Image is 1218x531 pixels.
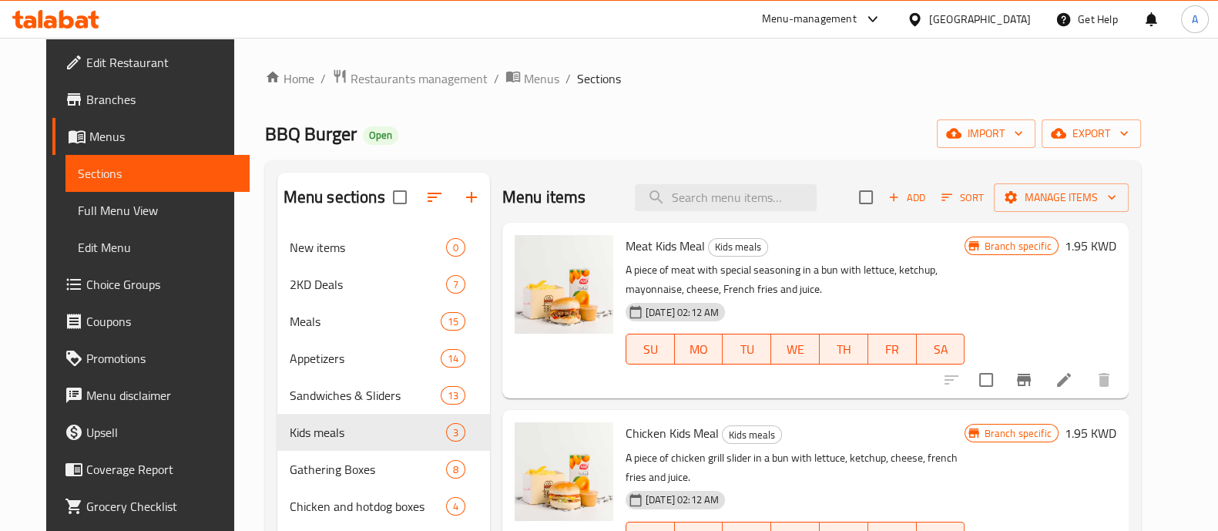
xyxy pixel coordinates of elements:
span: Select section [850,181,882,213]
span: BBQ Burger [265,116,357,151]
span: TU [729,338,765,361]
a: Promotions [52,340,250,377]
span: Select to update [970,364,1002,396]
span: Manage items [1006,188,1116,207]
div: 2KD Deals7 [277,266,490,303]
div: New items0 [277,229,490,266]
span: Meat Kids Meal [626,234,705,257]
span: Gathering Boxes [290,460,446,479]
h2: Menu sections [284,186,385,209]
span: Choice Groups [86,275,237,294]
a: Edit menu item [1055,371,1073,389]
a: Menus [505,69,559,89]
a: Sections [65,155,250,192]
a: Menus [52,118,250,155]
span: Sections [577,69,621,88]
span: Grocery Checklist [86,497,237,516]
button: MO [675,334,723,365]
p: A piece of chicken grill slider in a bun with lettuce, ketchup, cheese, french fries and juice. [626,449,965,487]
span: import [949,124,1023,143]
div: Kids meals [722,425,782,444]
span: [DATE] 02:12 AM [639,492,725,507]
span: Edit Restaurant [86,53,237,72]
li: / [320,69,326,88]
button: Add [882,186,931,210]
span: Open [363,129,398,142]
div: items [441,386,465,405]
span: SU [632,338,669,361]
div: items [446,460,465,479]
span: Branches [86,90,237,109]
span: 4 [447,499,465,514]
img: Meat Kids Meal [515,235,613,334]
button: Branch-specific-item [1005,361,1042,398]
div: Appetizers [290,349,441,368]
div: Chicken and hotdog boxes [290,497,446,516]
h2: Menu items [502,186,586,209]
input: search [635,184,817,211]
span: Promotions [86,349,237,368]
span: Restaurants management [351,69,488,88]
div: items [446,423,465,442]
span: Coupons [86,312,237,331]
span: Coverage Report [86,460,237,479]
span: MO [681,338,717,361]
a: Home [265,69,314,88]
span: Meals [290,312,441,331]
div: Kids meals3 [277,414,490,451]
span: Full Menu View [78,201,237,220]
div: items [446,497,465,516]
span: Kids meals [709,238,767,256]
button: FR [868,334,917,365]
span: SA [923,338,959,361]
span: Kids meals [723,426,781,444]
h6: 1.95 KWD [1065,235,1116,257]
span: 14 [441,351,465,366]
button: SA [917,334,965,365]
span: 8 [447,462,465,477]
div: items [446,238,465,257]
h6: 1.95 KWD [1065,422,1116,444]
div: items [446,275,465,294]
div: Appetizers14 [277,340,490,377]
span: TH [826,338,862,361]
a: Edit Restaurant [52,44,250,81]
p: A piece of meat with special seasoning in a bun with lettuce, ketchup, mayonnaise, cheese, French... [626,260,965,299]
img: Chicken Kids Meal [515,422,613,521]
span: Menu disclaimer [86,386,237,405]
span: Edit Menu [78,238,237,257]
button: TH [820,334,868,365]
button: Manage items [994,183,1129,212]
span: WE [777,338,814,361]
span: Add [886,189,928,207]
a: Coupons [52,303,250,340]
span: 7 [447,277,465,292]
div: Open [363,126,398,145]
button: delete [1085,361,1122,398]
a: Menu disclaimer [52,377,250,414]
span: Sort sections [416,179,453,216]
span: New items [290,238,446,257]
span: Sort items [931,186,994,210]
div: Gathering Boxes8 [277,451,490,488]
span: Sandwiches & Sliders [290,386,441,405]
span: 15 [441,314,465,329]
span: 0 [447,240,465,255]
div: [GEOGRAPHIC_DATA] [929,11,1031,28]
a: Edit Menu [65,229,250,266]
div: Kids meals [290,423,446,442]
span: Menus [524,69,559,88]
a: Upsell [52,414,250,451]
div: Menu-management [762,10,857,29]
button: export [1042,119,1141,148]
li: / [565,69,571,88]
a: Branches [52,81,250,118]
button: TU [723,334,771,365]
span: Menus [89,127,237,146]
span: 13 [441,388,465,403]
nav: breadcrumb [265,69,1141,89]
